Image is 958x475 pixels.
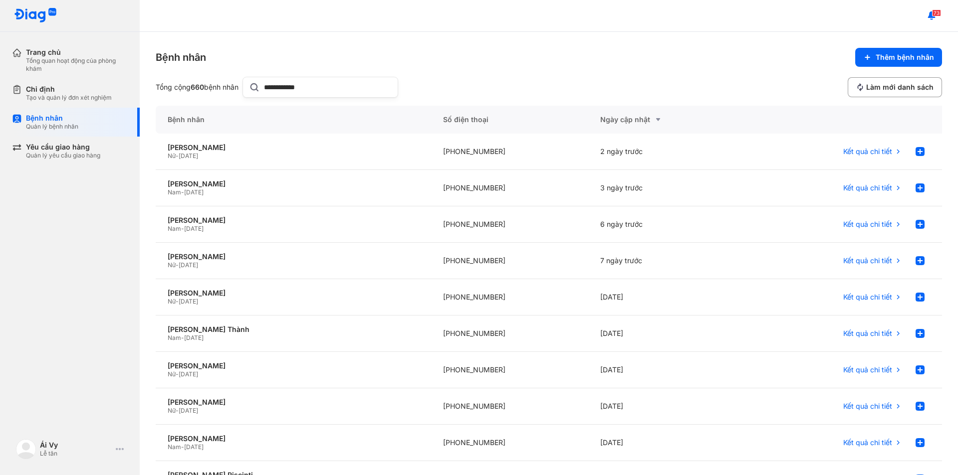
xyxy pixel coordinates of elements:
[168,252,419,261] div: [PERSON_NAME]
[588,388,745,425] div: [DATE]
[588,170,745,206] div: 3 ngày trước
[588,134,745,170] div: 2 ngày trước
[168,325,419,334] div: [PERSON_NAME] Thành
[168,289,419,298] div: [PERSON_NAME]
[168,152,176,159] span: Nữ
[431,134,588,170] div: [PHONE_NUMBER]
[431,243,588,279] div: [PHONE_NUMBER]
[40,441,112,450] div: Ái Vy
[588,243,745,279] div: 7 ngày trước
[168,361,419,370] div: [PERSON_NAME]
[179,407,198,414] span: [DATE]
[168,143,419,152] div: [PERSON_NAME]
[866,83,934,92] span: Làm mới danh sách
[156,106,431,134] div: Bệnh nhân
[26,143,100,152] div: Yêu cầu giao hàng
[184,225,204,232] span: [DATE]
[431,279,588,316] div: [PHONE_NUMBER]
[431,425,588,461] div: [PHONE_NUMBER]
[600,114,733,126] div: Ngày cập nhật
[588,316,745,352] div: [DATE]
[843,365,892,374] span: Kết quả chi tiết
[843,402,892,411] span: Kết quả chi tiết
[181,188,184,196] span: -
[181,443,184,451] span: -
[588,279,745,316] div: [DATE]
[168,334,181,341] span: Nam
[168,443,181,451] span: Nam
[176,152,179,159] span: -
[14,8,57,23] img: logo
[168,261,176,269] span: Nữ
[176,407,179,414] span: -
[40,450,112,458] div: Lễ tân
[26,48,128,57] div: Trang chủ
[431,316,588,352] div: [PHONE_NUMBER]
[168,398,419,407] div: [PERSON_NAME]
[26,57,128,73] div: Tổng quan hoạt động của phòng khám
[588,206,745,243] div: 6 ngày trước
[168,370,176,378] span: Nữ
[843,293,892,302] span: Kết quả chi tiết
[843,438,892,447] span: Kết quả chi tiết
[843,220,892,229] span: Kết quả chi tiết
[431,388,588,425] div: [PHONE_NUMBER]
[179,152,198,159] span: [DATE]
[848,77,942,97] button: Làm mới danh sách
[168,179,419,188] div: [PERSON_NAME]
[184,188,204,196] span: [DATE]
[843,183,892,192] span: Kết quả chi tiết
[26,114,78,123] div: Bệnh nhân
[932,9,941,16] span: 73
[179,370,198,378] span: [DATE]
[855,48,942,67] button: Thêm bệnh nhân
[156,50,206,64] div: Bệnh nhân
[843,147,892,156] span: Kết quả chi tiết
[176,261,179,269] span: -
[431,206,588,243] div: [PHONE_NUMBER]
[156,83,239,92] div: Tổng cộng bệnh nhân
[588,425,745,461] div: [DATE]
[184,334,204,341] span: [DATE]
[176,370,179,378] span: -
[588,352,745,388] div: [DATE]
[843,329,892,338] span: Kết quả chi tiết
[26,123,78,131] div: Quản lý bệnh nhân
[431,170,588,206] div: [PHONE_NUMBER]
[168,407,176,414] span: Nữ
[181,334,184,341] span: -
[176,298,179,305] span: -
[168,188,181,196] span: Nam
[181,225,184,232] span: -
[16,439,36,459] img: logo
[843,256,892,265] span: Kết quả chi tiết
[431,352,588,388] div: [PHONE_NUMBER]
[26,94,112,102] div: Tạo và quản lý đơn xét nghiệm
[26,85,112,94] div: Chỉ định
[179,261,198,269] span: [DATE]
[179,298,198,305] span: [DATE]
[168,298,176,305] span: Nữ
[168,434,419,443] div: [PERSON_NAME]
[876,53,934,62] span: Thêm bệnh nhân
[26,152,100,159] div: Quản lý yêu cầu giao hàng
[168,225,181,232] span: Nam
[431,106,588,134] div: Số điện thoại
[184,443,204,451] span: [DATE]
[191,83,204,91] span: 660
[168,216,419,225] div: [PERSON_NAME]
